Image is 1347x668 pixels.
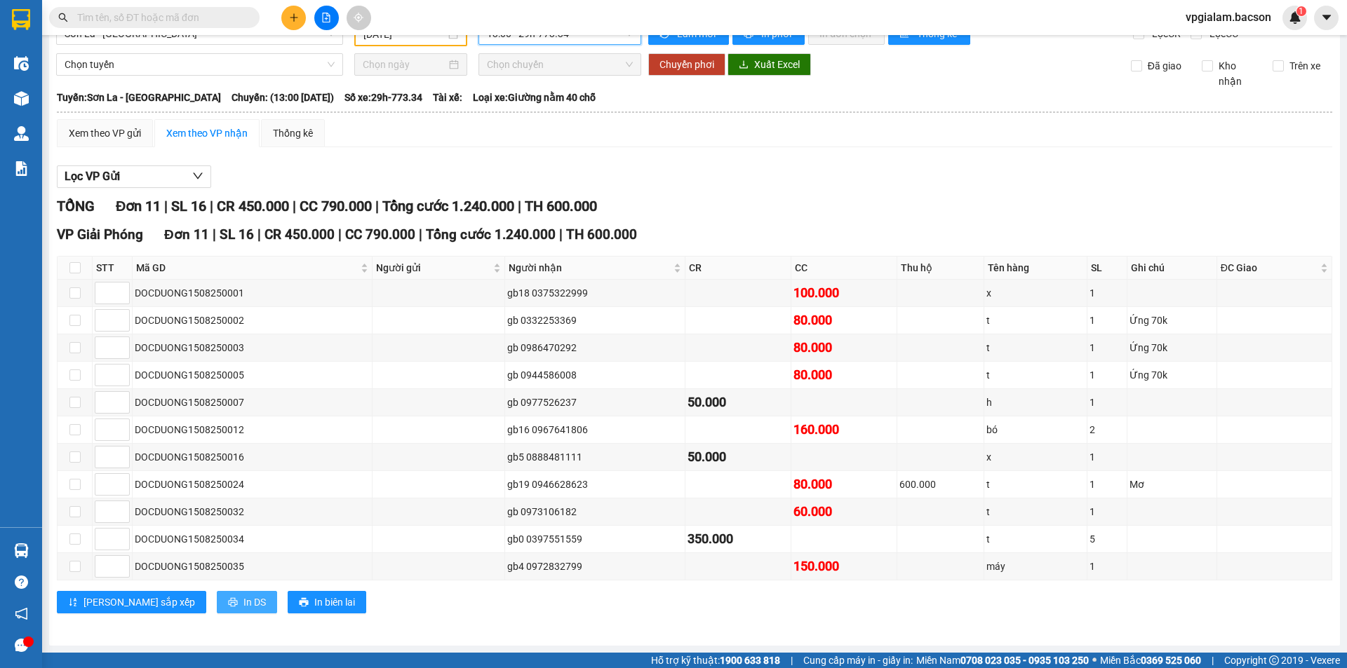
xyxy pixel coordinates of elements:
[135,313,370,328] div: DOCDUONG1508250002
[133,416,373,444] td: DOCDUONG1508250012
[321,13,331,22] span: file-add
[14,543,29,558] img: warehouse-icon
[1090,477,1125,492] div: 1
[1090,504,1125,519] div: 1
[507,367,682,383] div: gb 0944586008
[1090,313,1125,328] div: 1
[213,226,216,243] span: |
[986,422,1085,437] div: bó
[375,198,379,214] span: |
[899,477,981,492] div: 600.000
[507,340,682,355] div: gb 0986470292
[57,92,221,103] b: Tuyến: Sơn La - [GEOGRAPHIC_DATA]
[986,340,1085,355] div: t
[559,226,563,243] span: |
[217,591,277,613] button: printerIn DS
[507,504,682,519] div: gb 0973106182
[566,226,637,243] span: TH 600.000
[133,307,373,334] td: DOCDUONG1508250002
[1269,655,1279,665] span: copyright
[793,502,894,522] div: 60.000
[164,226,209,243] span: Đơn 11
[12,9,30,30] img: logo-vxr
[1090,340,1125,355] div: 1
[133,389,373,416] td: DOCDUONG1508250007
[293,198,296,214] span: |
[688,393,789,412] div: 50.000
[986,395,1085,410] div: h
[1314,6,1339,30] button: caret-down
[14,161,29,176] img: solution-icon
[720,655,780,666] strong: 1900 633 818
[1130,313,1214,328] div: Ứng 70k
[1174,8,1282,26] span: vpgialam.bacson
[15,639,28,652] span: message
[688,447,789,467] div: 50.000
[793,283,894,303] div: 100.000
[1090,559,1125,574] div: 1
[1090,449,1125,465] div: 1
[210,198,213,214] span: |
[133,526,373,553] td: DOCDUONG1508250034
[897,257,984,280] th: Thu hộ
[1092,657,1097,663] span: ⚪️
[791,257,897,280] th: CC
[133,553,373,580] td: DOCDUONG1508250035
[135,367,370,383] div: DOCDUONG1508250005
[338,226,342,243] span: |
[14,126,29,141] img: warehouse-icon
[136,260,358,275] span: Mã GD
[986,449,1085,465] div: x
[57,165,211,188] button: Lọc VP Gửi
[281,6,306,30] button: plus
[289,13,299,22] span: plus
[754,57,800,72] span: Xuất Excel
[135,340,370,355] div: DOCDUONG1508250003
[507,422,682,437] div: gb16 0967641806
[69,125,141,141] div: Xem theo VP gửi
[65,168,120,185] span: Lọc VP Gửi
[984,257,1087,280] th: Tên hàng
[1100,653,1201,668] span: Miền Bắc
[363,57,446,72] input: Chọn ngày
[507,559,682,574] div: gb4 0972832799
[507,477,682,492] div: gb19 0946628623
[507,313,682,328] div: gb 0332253369
[1289,11,1301,24] img: icon-new-feature
[164,198,168,214] span: |
[135,504,370,519] div: DOCDUONG1508250032
[57,591,206,613] button: sort-ascending[PERSON_NAME] sắp xếp
[273,125,313,141] div: Thống kê
[419,226,422,243] span: |
[688,529,789,549] div: 350.000
[135,449,370,465] div: DOCDUONG1508250016
[487,54,633,75] span: Chọn chuyến
[986,531,1085,547] div: t
[728,53,811,76] button: downloadXuất Excel
[793,338,894,357] div: 80.000
[1284,58,1326,74] span: Trên xe
[793,365,894,385] div: 80.000
[1212,653,1214,668] span: |
[509,260,670,275] span: Người nhận
[382,198,514,214] span: Tổng cước 1.240.000
[1141,655,1201,666] strong: 0369 525 060
[793,557,894,576] div: 150.000
[1130,340,1214,355] div: Ứng 70k
[314,6,339,30] button: file-add
[648,53,725,76] button: Chuyển phơi
[344,90,422,105] span: Số xe: 29h-773.34
[793,475,894,494] div: 80.000
[1130,367,1214,383] div: Ứng 70k
[793,311,894,330] div: 80.000
[1090,395,1125,410] div: 1
[986,285,1085,301] div: x
[1090,531,1125,547] div: 5
[228,597,238,608] span: printer
[68,597,78,608] span: sort-ascending
[217,198,289,214] span: CR 450.000
[133,498,373,526] td: DOCDUONG1508250032
[288,591,366,613] button: printerIn biên lai
[354,13,363,22] span: aim
[1090,422,1125,437] div: 2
